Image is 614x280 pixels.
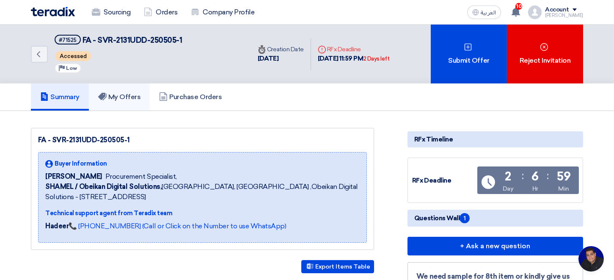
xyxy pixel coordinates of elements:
span: FA - SVR-2131UDD-250505-1 [83,36,182,45]
b: SHAMEL / Obeikan Digital Solutions, [45,183,162,191]
h5: My Offers [98,93,141,101]
div: : [522,168,524,183]
div: 59 [557,171,570,183]
div: [PERSON_NAME] [545,13,583,18]
div: : [547,168,549,183]
div: Technical support agent from Teradix team [45,209,360,218]
button: العربية [467,6,501,19]
div: Hr [532,184,538,193]
div: [DATE] [258,54,304,64]
span: Procurement Specialist, [105,172,177,182]
a: 📞 [PHONE_NUMBER] (Call or Click on the Number to use WhatsApp) [69,222,286,230]
a: My Offers [89,83,150,111]
img: Teradix logo [31,7,75,17]
div: Creation Date [258,45,304,54]
button: + Ask a new question [407,237,583,255]
a: Orders [137,3,184,22]
span: Accessed [55,51,91,61]
div: [DATE] 11:59 PM [318,54,390,64]
div: Account [545,6,569,14]
strong: Hadeer [45,222,69,230]
div: Min [559,184,570,193]
div: Day [503,184,514,193]
div: Open chat [578,246,604,272]
a: Summary [31,83,89,111]
span: 1 [460,213,470,223]
div: RFx Timeline [407,131,583,147]
div: FA - SVR-2131UDD-250505-1 [38,135,367,145]
div: #71525 [59,37,77,43]
span: العربية [481,10,496,16]
h5: FA - SVR-2131UDD-250505-1 [55,35,182,45]
span: 10 [515,3,522,10]
a: Sourcing [85,3,137,22]
div: 2 [505,171,511,183]
div: RFx Deadline [318,45,390,54]
span: [GEOGRAPHIC_DATA], [GEOGRAPHIC_DATA] ,Obeikan Digital Solutions - [STREET_ADDRESS] [45,182,360,202]
h5: Summary [40,93,80,101]
button: Export Items Table [301,260,374,273]
a: Purchase Orders [150,83,231,111]
div: RFx Deadline [412,176,476,186]
div: Reject Invitation [507,25,583,83]
div: 6 [531,171,539,183]
span: Buyer Information [55,159,107,168]
span: Low [66,65,77,71]
span: [PERSON_NAME] [45,172,102,182]
img: profile_test.png [528,6,542,19]
div: 2 Days left [363,55,390,63]
a: Company Profile [184,3,261,22]
div: Submit Offer [431,25,507,83]
h5: Purchase Orders [159,93,222,101]
span: Questions Wall [414,213,470,223]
